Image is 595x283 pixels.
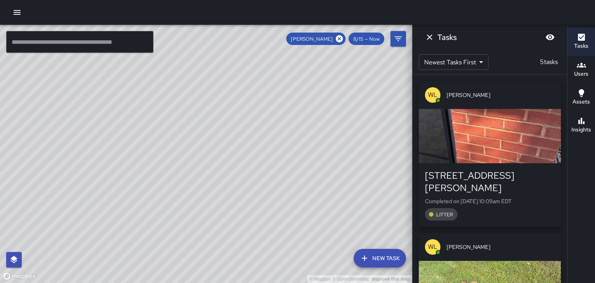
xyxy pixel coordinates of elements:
[567,112,595,140] button: Insights
[422,29,437,45] button: Dismiss
[349,36,384,42] span: 8/15 — Now
[354,249,406,267] button: New Task
[542,29,558,45] button: Blur
[419,81,561,227] button: WL[PERSON_NAME][STREET_ADDRESS][PERSON_NAME]Completed on [DATE] 10:09am EDTLITTER
[537,57,561,67] p: 5 tasks
[567,28,595,56] button: Tasks
[428,242,437,252] p: WL
[567,56,595,84] button: Users
[432,211,457,218] span: LITTER
[390,31,406,47] button: Filters
[425,197,555,205] p: Completed on [DATE] 10:09am EDT
[428,90,437,100] p: WL
[437,31,457,43] h6: Tasks
[574,70,588,78] h6: Users
[286,36,337,42] span: [PERSON_NAME]
[425,169,555,194] div: [STREET_ADDRESS][PERSON_NAME]
[574,42,588,50] h6: Tasks
[447,91,555,99] span: [PERSON_NAME]
[447,243,555,251] span: [PERSON_NAME]
[567,84,595,112] button: Assets
[419,54,488,70] div: Newest Tasks First
[571,126,591,134] h6: Insights
[573,98,590,106] h6: Assets
[286,33,346,45] div: [PERSON_NAME]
